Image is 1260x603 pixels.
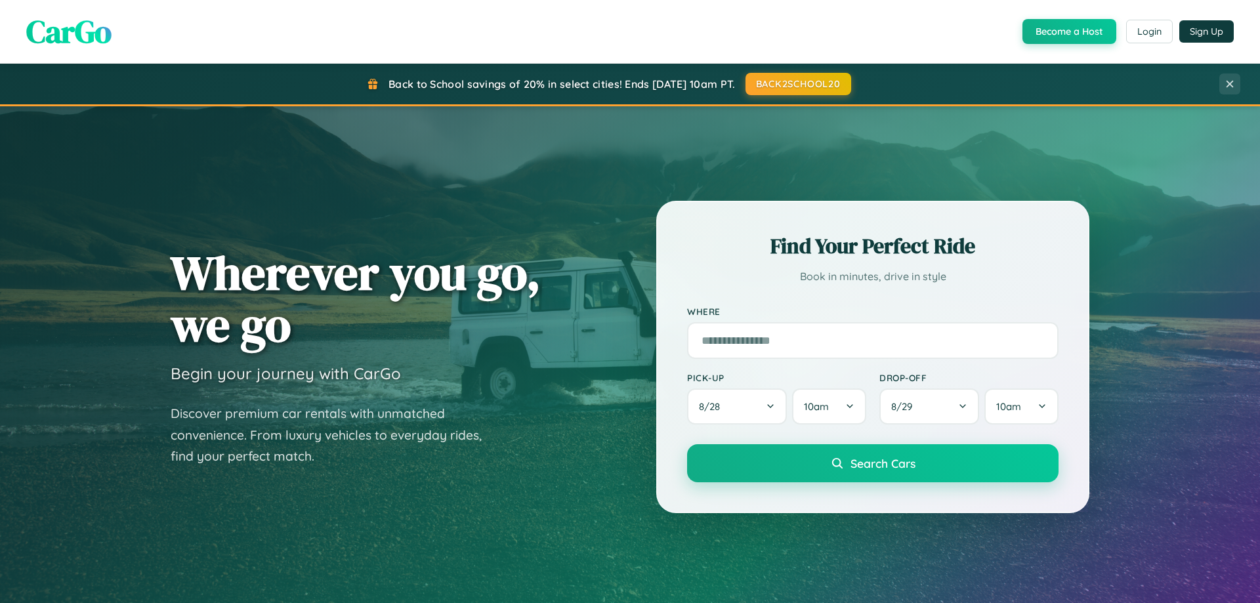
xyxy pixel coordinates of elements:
span: 10am [804,400,829,413]
button: Login [1126,20,1173,43]
h3: Begin your journey with CarGo [171,364,401,383]
span: 10am [996,400,1021,413]
button: Become a Host [1022,19,1116,44]
button: Search Cars [687,444,1059,482]
button: 10am [792,388,866,425]
span: CarGo [26,10,112,53]
label: Pick-up [687,372,866,383]
h1: Wherever you go, we go [171,247,541,350]
button: Sign Up [1179,20,1234,43]
button: 8/28 [687,388,787,425]
button: 8/29 [879,388,979,425]
h2: Find Your Perfect Ride [687,232,1059,260]
p: Discover premium car rentals with unmatched convenience. From luxury vehicles to everyday rides, ... [171,403,499,467]
span: 8 / 29 [891,400,919,413]
span: 8 / 28 [699,400,726,413]
p: Book in minutes, drive in style [687,267,1059,286]
button: BACK2SCHOOL20 [745,73,851,95]
button: 10am [984,388,1059,425]
span: Back to School savings of 20% in select cities! Ends [DATE] 10am PT. [388,77,735,91]
label: Where [687,306,1059,317]
label: Drop-off [879,372,1059,383]
span: Search Cars [850,456,915,470]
